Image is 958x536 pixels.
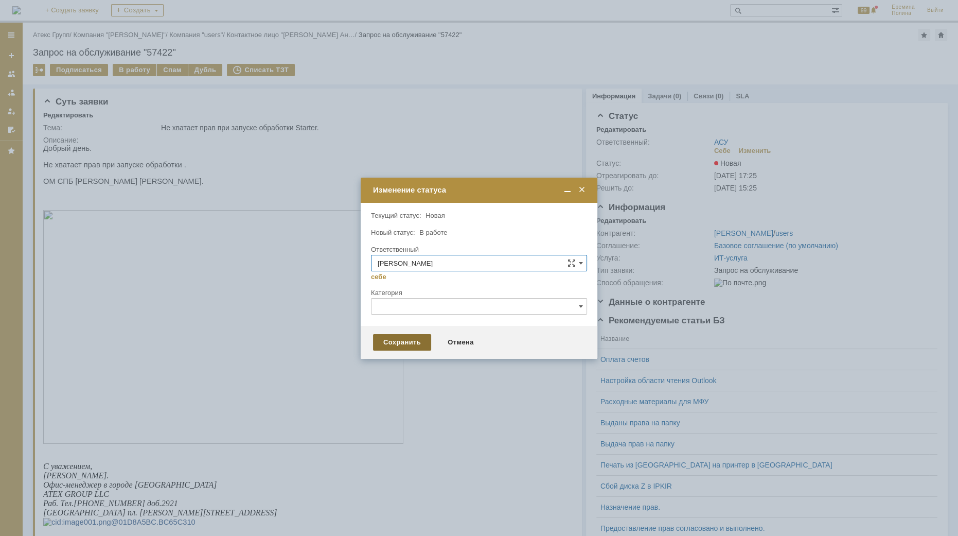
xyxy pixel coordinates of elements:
span: Сложная форма [567,259,576,267]
span: Новая [425,212,445,219]
div: Ответственный [371,246,585,253]
div: Категория [371,289,585,296]
label: Новый статус: [371,229,415,236]
span: Закрыть [577,185,587,195]
div: Изменение статуса [373,185,587,195]
label: Текущий статус: [371,212,421,219]
span: Свернуть (Ctrl + M) [562,185,573,195]
span: В работе [419,229,447,236]
a: себе [371,273,386,281]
